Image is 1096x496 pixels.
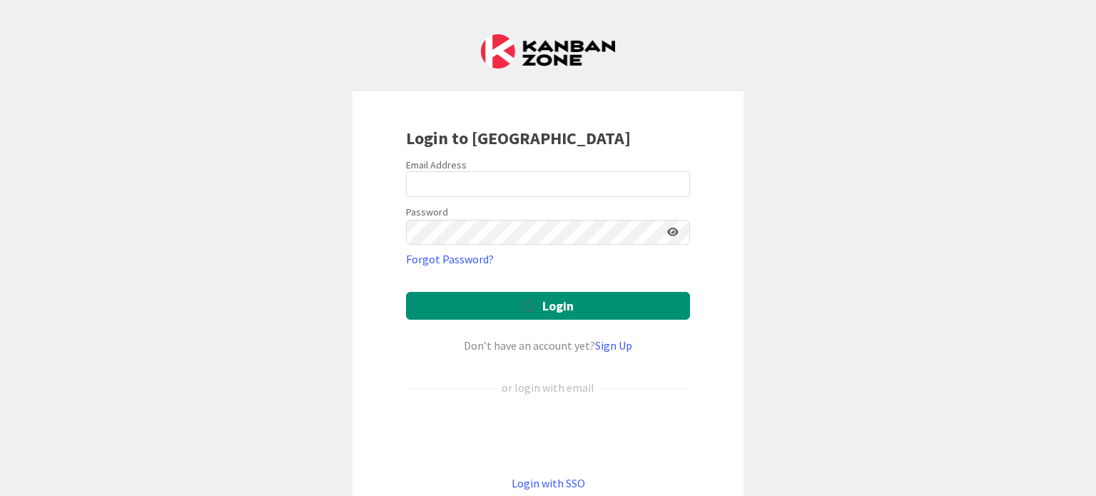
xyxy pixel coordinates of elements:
[406,158,467,171] label: Email Address
[512,476,585,490] a: Login with SSO
[595,338,632,353] a: Sign Up
[399,420,697,451] iframe: Sign in with Google Button
[406,337,690,354] div: Don’t have an account yet?
[498,379,598,396] div: or login with email
[406,127,631,149] b: Login to [GEOGRAPHIC_DATA]
[406,292,690,320] button: Login
[406,250,494,268] a: Forgot Password?
[481,34,615,69] img: Kanban Zone
[406,205,448,220] label: Password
